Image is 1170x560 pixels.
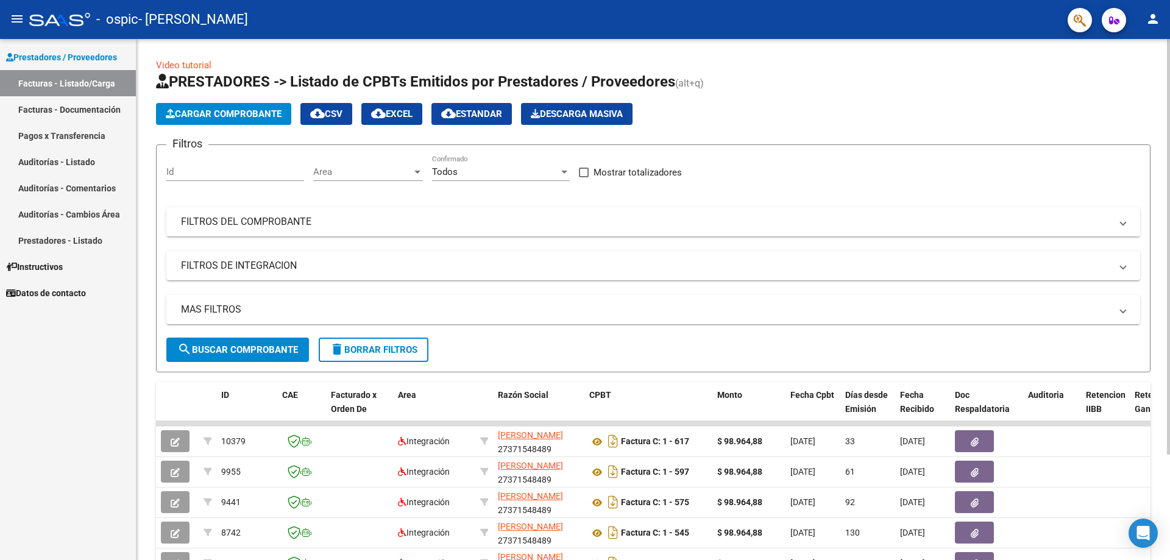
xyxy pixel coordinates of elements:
span: Prestadores / Proveedores [6,51,117,64]
span: [DATE] [900,528,925,537]
strong: Factura C: 1 - 597 [621,467,689,477]
span: 9441 [221,497,241,507]
datatable-header-cell: Doc Respaldatoria [950,382,1023,436]
mat-icon: search [177,342,192,356]
datatable-header-cell: Fecha Recibido [895,382,950,436]
span: 92 [845,497,855,507]
i: Descargar documento [605,523,621,542]
span: Doc Respaldatoria [955,390,1010,414]
span: [DATE] [900,497,925,507]
span: [PERSON_NAME] [498,491,563,501]
strong: $ 98.964,88 [717,497,762,507]
span: [DATE] [790,436,815,446]
span: [DATE] [900,436,925,446]
div: 27371548489 [498,489,580,515]
span: Todos [432,166,458,177]
span: Razón Social [498,390,548,400]
mat-icon: menu [10,12,24,26]
span: CPBT [589,390,611,400]
i: Descargar documento [605,462,621,481]
span: Integración [398,436,450,446]
span: 9955 [221,467,241,477]
datatable-header-cell: Fecha Cpbt [785,382,840,436]
span: Buscar Comprobante [177,344,298,355]
span: 10379 [221,436,246,446]
button: CSV [300,103,352,125]
span: Estandar [441,108,502,119]
strong: $ 98.964,88 [717,467,762,477]
span: EXCEL [371,108,413,119]
datatable-header-cell: Monto [712,382,785,436]
datatable-header-cell: CPBT [584,382,712,436]
span: Retencion IIBB [1086,390,1126,414]
span: Area [398,390,416,400]
span: Cargar Comprobante [166,108,282,119]
datatable-header-cell: Razón Social [493,382,584,436]
strong: $ 98.964,88 [717,436,762,446]
i: Descargar documento [605,431,621,451]
span: [PERSON_NAME] [498,461,563,470]
span: 130 [845,528,860,537]
span: Integración [398,497,450,507]
span: [DATE] [790,467,815,477]
mat-panel-title: FILTROS DE INTEGRACION [181,259,1111,272]
datatable-header-cell: Auditoria [1023,382,1081,436]
datatable-header-cell: Retencion IIBB [1081,382,1130,436]
span: [PERSON_NAME] [498,430,563,440]
mat-expansion-panel-header: MAS FILTROS [166,295,1140,324]
span: 8742 [221,528,241,537]
span: Monto [717,390,742,400]
div: 27371548489 [498,459,580,484]
span: 33 [845,436,855,446]
mat-icon: cloud_download [441,106,456,121]
span: - [PERSON_NAME] [138,6,248,33]
strong: Factura C: 1 - 575 [621,498,689,508]
div: Open Intercom Messenger [1129,519,1158,548]
datatable-header-cell: Días desde Emisión [840,382,895,436]
span: - ospic [96,6,138,33]
span: Descarga Masiva [531,108,623,119]
datatable-header-cell: CAE [277,382,326,436]
mat-icon: delete [330,342,344,356]
strong: Factura C: 1 - 545 [621,528,689,538]
strong: Factura C: 1 - 617 [621,437,689,447]
span: Fecha Recibido [900,390,934,414]
span: Mostrar totalizadores [594,165,682,180]
button: Borrar Filtros [319,338,428,362]
datatable-header-cell: Facturado x Orden De [326,382,393,436]
span: Fecha Cpbt [790,390,834,400]
a: Video tutorial [156,60,211,71]
button: Cargar Comprobante [156,103,291,125]
span: [DATE] [790,528,815,537]
span: Días desde Emisión [845,390,888,414]
span: PRESTADORES -> Listado de CPBTs Emitidos por Prestadores / Proveedores [156,73,675,90]
span: [DATE] [900,467,925,477]
span: Datos de contacto [6,286,86,300]
span: Area [313,166,412,177]
h3: Filtros [166,135,208,152]
span: (alt+q) [675,77,704,89]
button: Buscar Comprobante [166,338,309,362]
mat-expansion-panel-header: FILTROS DEL COMPROBANTE [166,207,1140,236]
span: Borrar Filtros [330,344,417,355]
div: 27371548489 [498,428,580,454]
span: Facturado x Orden De [331,390,377,414]
mat-icon: cloud_download [371,106,386,121]
button: Estandar [431,103,512,125]
span: Integración [398,528,450,537]
datatable-header-cell: Area [393,382,475,436]
span: Auditoria [1028,390,1064,400]
span: Instructivos [6,260,63,274]
mat-icon: person [1146,12,1160,26]
datatable-header-cell: ID [216,382,277,436]
app-download-masive: Descarga masiva de comprobantes (adjuntos) [521,103,633,125]
button: Descarga Masiva [521,103,633,125]
mat-icon: cloud_download [310,106,325,121]
i: Descargar documento [605,492,621,512]
mat-expansion-panel-header: FILTROS DE INTEGRACION [166,251,1140,280]
span: Integración [398,467,450,477]
button: EXCEL [361,103,422,125]
mat-panel-title: MAS FILTROS [181,303,1111,316]
span: 61 [845,467,855,477]
span: [DATE] [790,497,815,507]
